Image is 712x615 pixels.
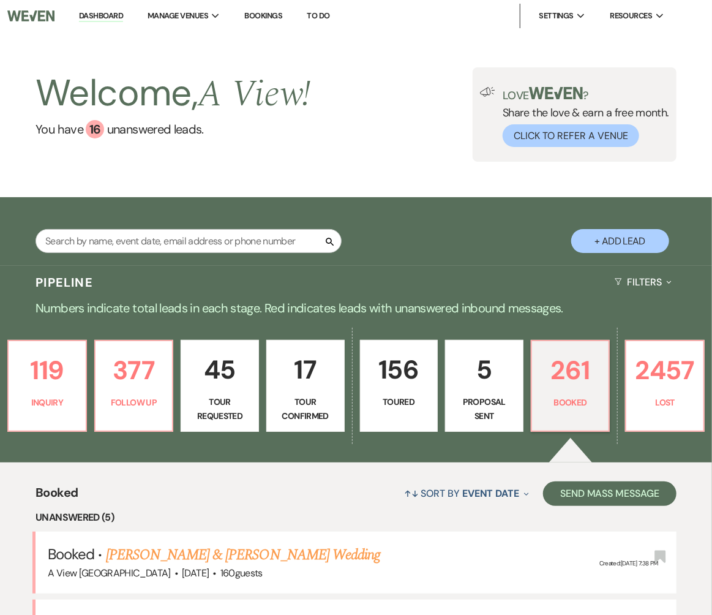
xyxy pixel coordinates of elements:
[495,87,669,147] div: Share the love & earn a free month.
[529,87,583,99] img: weven-logo-green.svg
[36,483,78,510] span: Booked
[610,10,652,22] span: Resources
[445,340,523,432] a: 5Proposal Sent
[480,87,495,97] img: loud-speaker-illustration.svg
[36,120,310,138] a: You have 16 unanswered leads.
[543,481,676,506] button: Send Mass Message
[531,340,610,432] a: 261Booked
[539,10,574,22] span: Settings
[36,274,93,291] h3: Pipeline
[266,340,345,432] a: 17Tour Confirmed
[220,567,263,579] span: 160 guests
[539,396,602,409] p: Booked
[16,396,78,409] p: Inquiry
[7,3,54,29] img: Weven Logo
[599,560,658,568] span: Created: [DATE] 7:38 PM
[16,350,78,391] p: 119
[103,350,165,391] p: 377
[274,349,337,390] p: 17
[503,87,669,101] p: Love ?
[181,340,259,432] a: 45Tour Requested
[625,340,705,432] a: 2457Lost
[86,120,104,138] div: 16
[634,396,696,409] p: Lost
[48,545,94,564] span: Booked
[571,229,669,253] button: + Add Lead
[368,349,430,390] p: 156
[106,544,380,566] a: [PERSON_NAME] & [PERSON_NAME] Wedding
[189,395,251,423] p: Tour Requested
[368,395,430,409] p: Toured
[7,340,87,432] a: 119Inquiry
[198,66,311,123] span: A View !
[399,477,534,510] button: Sort By Event Date
[36,67,310,120] h2: Welcome,
[189,349,251,390] p: 45
[182,567,209,579] span: [DATE]
[148,10,208,22] span: Manage Venues
[453,395,515,423] p: Proposal Sent
[103,396,165,409] p: Follow Up
[360,340,438,432] a: 156Toured
[610,266,676,298] button: Filters
[404,487,419,500] span: ↑↓
[244,10,282,21] a: Bookings
[453,349,515,390] p: 5
[274,395,337,423] p: Tour Confirmed
[307,10,329,21] a: To Do
[36,510,676,526] li: Unanswered (5)
[94,340,174,432] a: 377Follow Up
[503,124,639,147] button: Click to Refer a Venue
[79,10,123,22] a: Dashboard
[462,487,519,500] span: Event Date
[539,350,602,391] p: 261
[36,229,342,253] input: Search by name, event date, email address or phone number
[634,350,696,391] p: 2457
[48,567,171,579] span: A View [GEOGRAPHIC_DATA]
